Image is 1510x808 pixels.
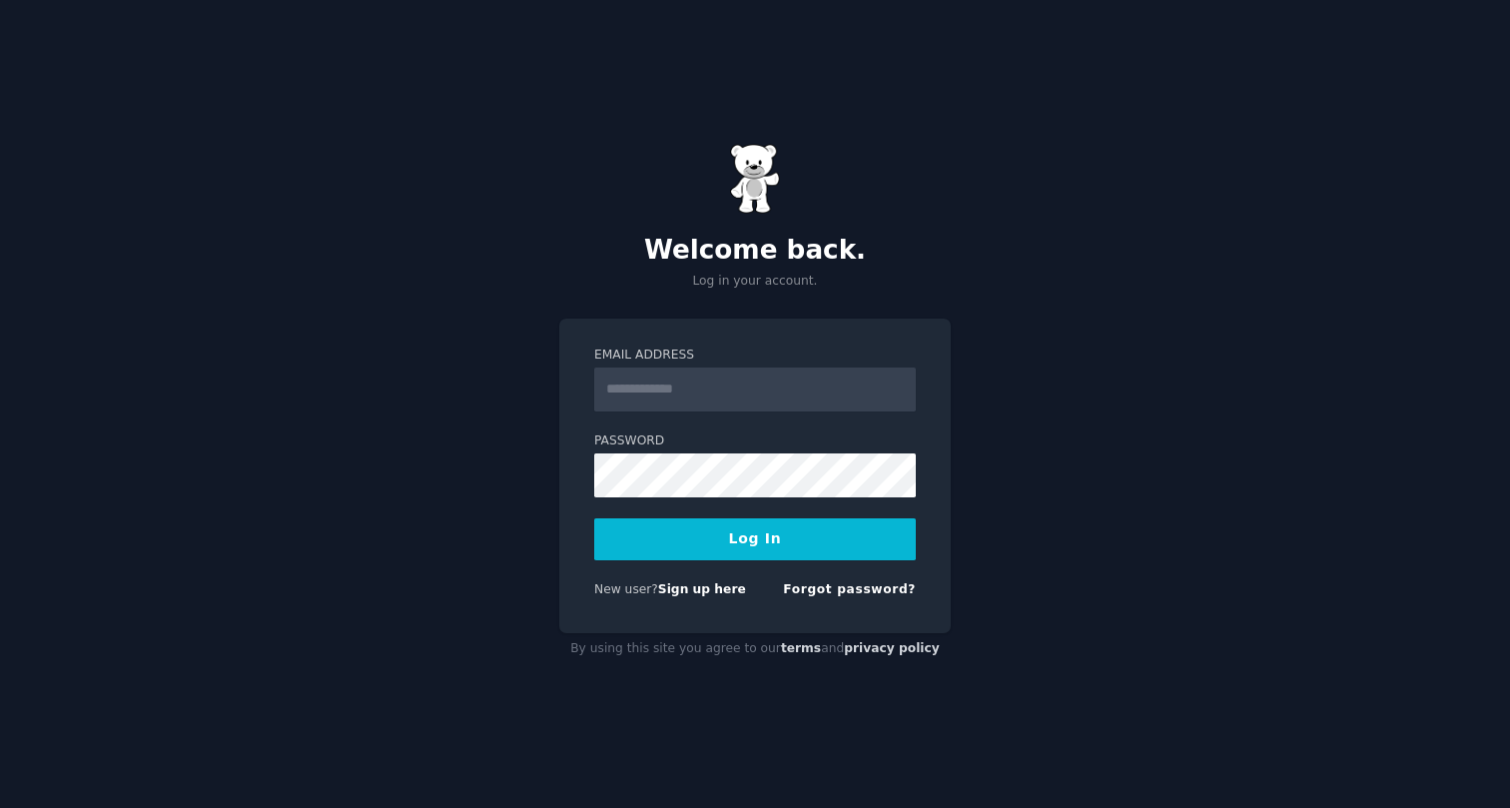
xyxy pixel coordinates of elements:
[783,582,916,596] a: Forgot password?
[658,582,746,596] a: Sign up here
[844,641,940,655] a: privacy policy
[559,633,951,665] div: By using this site you agree to our and
[781,641,821,655] a: terms
[594,518,916,560] button: Log In
[594,432,916,450] label: Password
[730,144,780,214] img: Gummy Bear
[559,273,951,291] p: Log in your account.
[594,582,658,596] span: New user?
[594,347,916,365] label: Email Address
[559,235,951,267] h2: Welcome back.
